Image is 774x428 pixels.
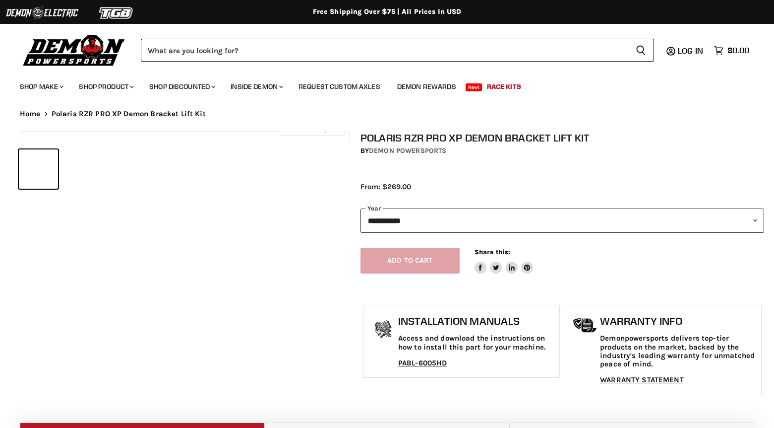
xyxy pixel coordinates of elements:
[19,149,58,189] button: IMAGE thumbnail
[678,46,703,56] span: Log in
[360,145,765,156] div: by
[573,318,597,333] img: warranty-icon.png
[12,72,747,97] ul: Main menu
[709,43,754,58] a: $0.00
[369,146,446,155] a: Demon Powersports
[360,182,411,191] span: From: $269.00
[360,209,765,233] select: year
[223,76,289,97] a: Inside Demon
[141,39,628,62] input: Search
[20,32,128,68] img: Demon Powersports
[398,358,447,367] a: PABL-6005HD
[727,46,749,55] span: $0.00
[371,318,396,343] img: install_manual-icon.png
[475,248,534,274] aside: Share this:
[12,76,69,97] a: Shop Make
[360,132,765,144] h1: Polaris RZR PRO XP Demon Bracket Lift Kit
[5,3,79,22] img: Demon Electric Logo 2
[398,315,554,327] h1: Installation Manuals
[52,110,206,118] span: Polaris RZR PRO XP Demon Bracket Lift Kit
[142,76,221,97] a: Shop Discounted
[600,334,756,368] p: Demonpowersports delivers top-tier products on the market, backed by the industry's leading warra...
[673,46,709,55] a: Log in
[141,39,654,62] form: Product
[20,110,41,118] a: Home
[71,76,140,97] a: Shop Product
[600,315,756,327] h1: Warranty Info
[390,76,464,97] a: Demon Rewards
[285,125,340,133] span: Click to expand
[628,39,654,62] button: Search
[466,83,482,91] span: New!
[600,375,684,384] a: WARRANTY STATEMENT
[475,248,510,256] span: Share this:
[479,76,529,97] a: Race Kits
[291,76,388,97] a: Request Custom Axles
[79,3,154,22] img: TGB Logo 2
[398,334,554,352] p: Access and download the instructions on how to install this part for your machine.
